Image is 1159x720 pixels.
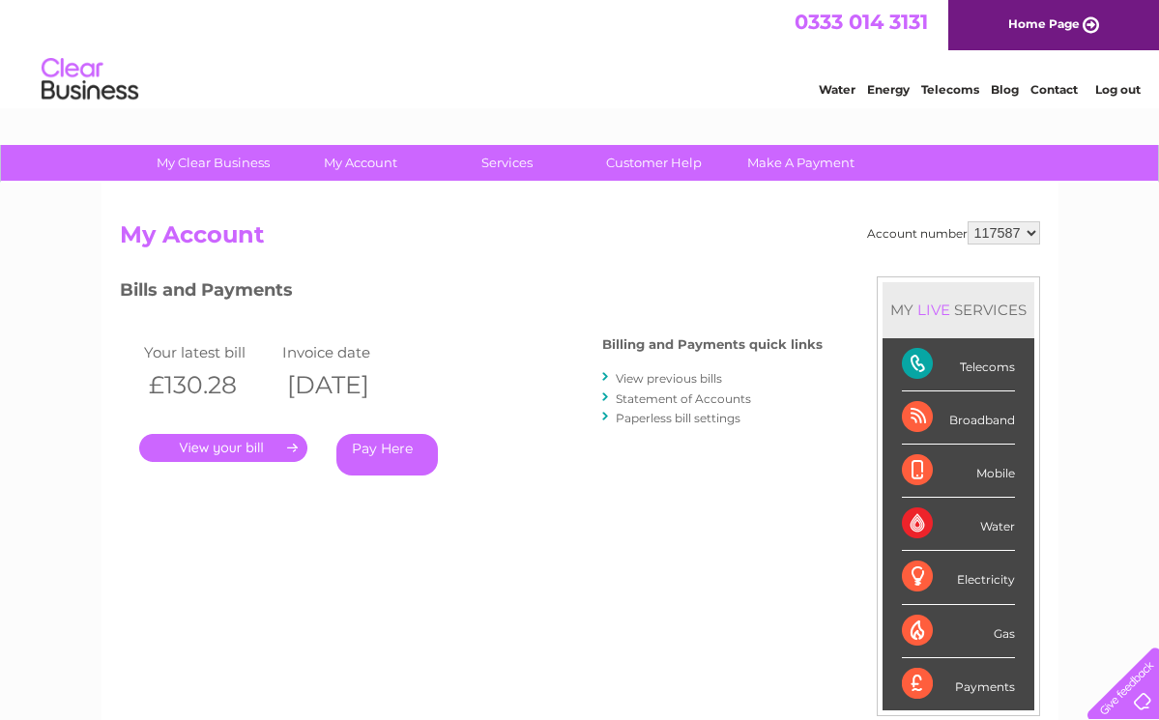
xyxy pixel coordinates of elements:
[139,365,278,405] th: £130.28
[902,391,1015,445] div: Broadband
[913,301,954,319] div: LIVE
[819,82,855,97] a: Water
[277,365,417,405] th: [DATE]
[616,391,751,406] a: Statement of Accounts
[336,434,438,475] a: Pay Here
[902,605,1015,658] div: Gas
[1095,82,1141,97] a: Log out
[1030,82,1078,97] a: Contact
[120,221,1040,258] h2: My Account
[616,371,722,386] a: View previous bills
[41,50,139,109] img: logo.png
[574,145,734,181] a: Customer Help
[616,411,740,425] a: Paperless bill settings
[867,82,910,97] a: Energy
[124,11,1037,94] div: Clear Business is a trading name of Verastar Limited (registered in [GEOGRAPHIC_DATA] No. 3667643...
[120,276,823,310] h3: Bills and Payments
[902,338,1015,391] div: Telecoms
[139,339,278,365] td: Your latest bill
[867,221,1040,245] div: Account number
[991,82,1019,97] a: Blog
[133,145,293,181] a: My Clear Business
[277,339,417,365] td: Invoice date
[795,10,928,34] a: 0333 014 3131
[280,145,440,181] a: My Account
[721,145,881,181] a: Make A Payment
[427,145,587,181] a: Services
[602,337,823,352] h4: Billing and Payments quick links
[902,551,1015,604] div: Electricity
[902,498,1015,551] div: Water
[921,82,979,97] a: Telecoms
[883,282,1034,337] div: MY SERVICES
[902,658,1015,710] div: Payments
[902,445,1015,498] div: Mobile
[139,434,307,462] a: .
